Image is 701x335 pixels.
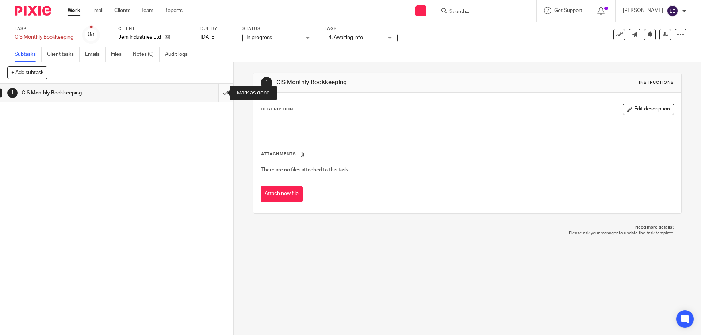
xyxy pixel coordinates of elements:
[276,79,483,86] h1: CIS Monthly Bookkeeping
[85,47,106,62] a: Emails
[246,35,272,40] span: In progress
[68,7,80,14] a: Work
[91,7,103,14] a: Email
[47,47,80,62] a: Client tasks
[133,47,160,62] a: Notes (0)
[15,34,73,41] div: CIS Monthly Bookkeeping
[7,66,47,79] button: + Add subtask
[449,9,514,15] input: Search
[91,33,95,37] small: /1
[261,77,272,89] div: 1
[261,152,296,156] span: Attachments
[329,35,363,40] span: 4. Awaiting Info
[554,8,582,13] span: Get Support
[623,7,663,14] p: [PERSON_NAME]
[200,26,233,32] label: Due by
[15,26,73,32] label: Task
[15,6,51,16] img: Pixie
[325,26,398,32] label: Tags
[164,7,183,14] a: Reports
[260,225,674,230] p: Need more details?
[15,47,42,62] a: Subtasks
[623,104,674,115] button: Edit description
[111,47,127,62] a: Files
[200,35,216,40] span: [DATE]
[118,26,191,32] label: Client
[114,7,130,14] a: Clients
[118,34,161,41] p: Jem Industries Ltd
[261,106,293,112] p: Description
[261,186,303,202] button: Attach new file
[639,80,674,86] div: Instructions
[22,87,148,98] h1: CIS Monthly Bookkeeping
[165,47,193,62] a: Audit logs
[260,230,674,236] p: Please ask your manager to update the task template.
[88,30,95,39] div: 0
[141,7,153,14] a: Team
[261,167,349,172] span: There are no files attached to this task.
[667,5,678,17] img: svg%3E
[7,88,18,98] div: 1
[242,26,315,32] label: Status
